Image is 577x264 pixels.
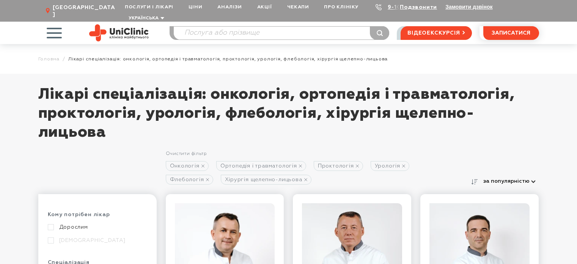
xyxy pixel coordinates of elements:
[407,27,460,40] span: відеоекскурсія
[221,175,311,185] a: Хірургія щелепно-лицьова
[127,16,164,21] button: Українська
[388,5,404,10] a: 9-103
[445,4,492,10] button: Замовити дзвінок
[48,211,147,224] div: Кому потрібен лікар
[48,224,145,231] a: Дорослим
[314,161,363,171] a: Проктологія
[371,161,409,171] a: Урологія
[480,176,539,187] button: за популярністю
[216,161,306,171] a: Ортопедія і травматологія
[400,5,437,10] a: Подзвонити
[401,26,472,40] a: відеоекскурсія
[38,56,60,62] a: Головна
[166,152,207,156] a: Очистити фільтр
[492,30,530,36] span: записатися
[166,161,209,171] a: Онкологія
[53,4,117,18] span: [GEOGRAPHIC_DATA]
[89,24,149,41] img: Uniclinic
[174,27,389,40] input: Послуга або прізвище
[166,175,213,185] a: Флебологія
[483,26,539,40] button: записатися
[129,16,159,21] span: Українська
[68,56,388,62] span: Лікарі спеціалізація: онкологія, ортопедія і травматологія, проктологія, урологія, флебологія, хі...
[38,85,539,150] h1: Лікарі спеціалізація: онкологія, ортопедія і травматологія, проктологія, урологія, флебологія, хі...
